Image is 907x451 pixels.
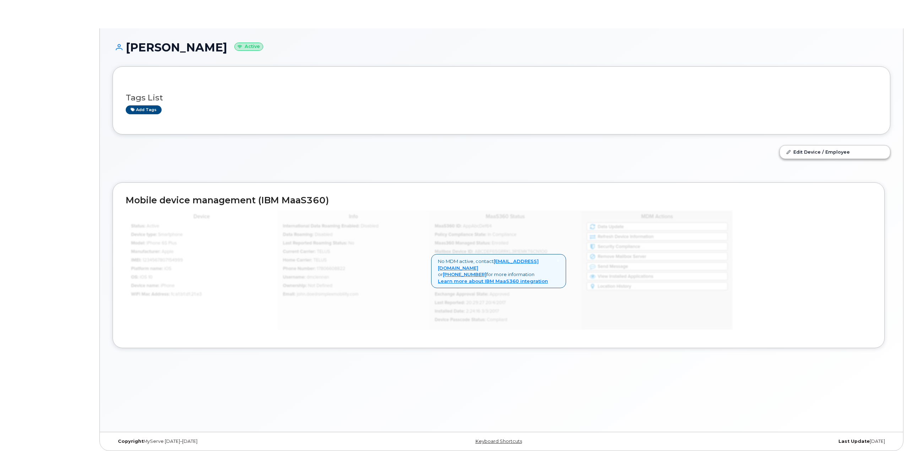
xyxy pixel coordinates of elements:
[118,439,143,444] strong: Copyright
[438,258,539,271] a: [EMAIL_ADDRESS][DOMAIN_NAME]
[113,439,372,444] div: MyServe [DATE]–[DATE]
[443,271,487,277] a: [PHONE_NUMBER]
[234,43,263,51] small: Active
[838,439,870,444] strong: Last Update
[126,196,871,205] h2: Mobile device management (IBM MaaS360)
[113,41,890,54] h1: [PERSON_NAME]
[476,439,522,444] a: Keyboard Shortcuts
[631,439,890,444] div: [DATE]
[126,93,877,102] h3: Tags List
[556,257,559,264] span: ×
[431,254,566,288] div: No MDM active, contact or for more information
[438,278,548,284] a: Learn more about IBM MaaS360 integration
[780,145,890,158] a: Edit Device / Employee
[126,210,733,330] img: mdm_maas360_data_lg-147edf4ce5891b6e296acbe60ee4acd306360f73f278574cfef86ac192ea0250.jpg
[126,105,162,114] a: Add tags
[556,258,559,263] a: Close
